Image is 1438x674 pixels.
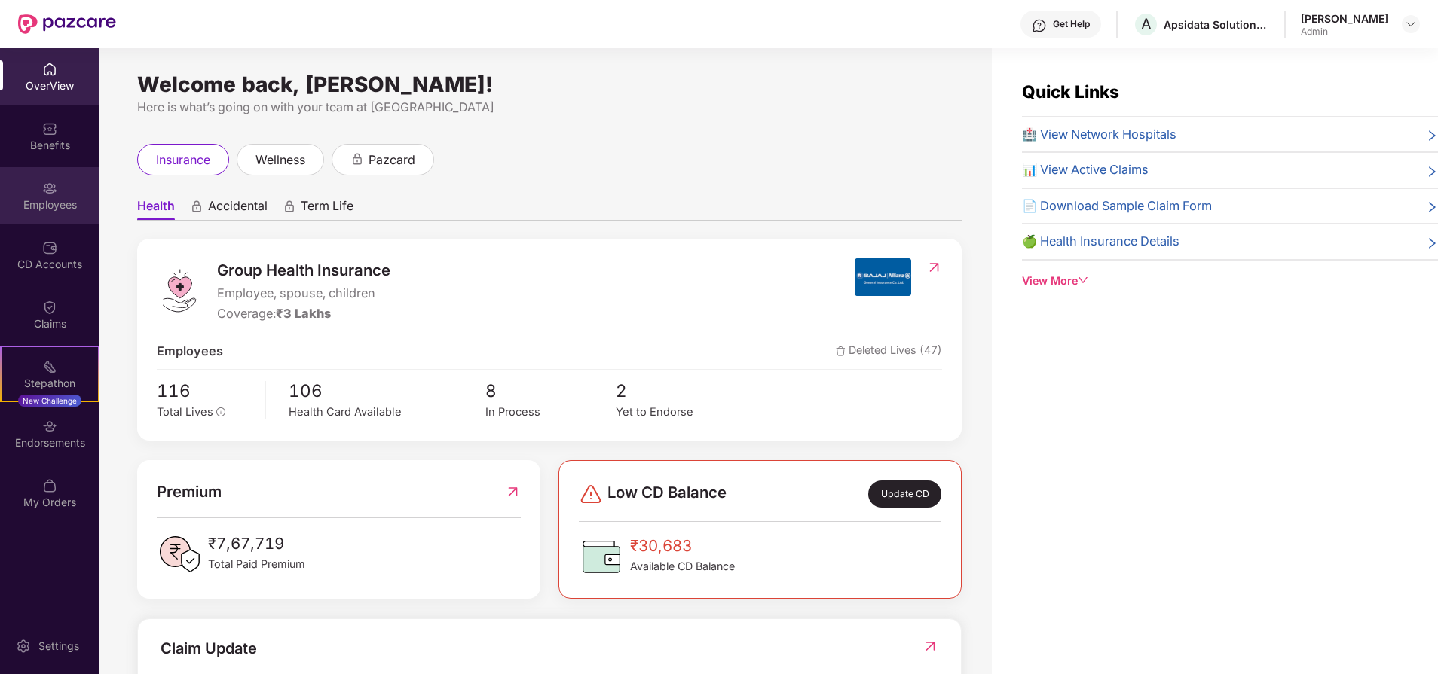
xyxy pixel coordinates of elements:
span: 🏥 View Network Hospitals [1022,125,1176,145]
span: Premium [157,480,222,504]
span: ₹7,67,719 [208,532,305,556]
div: Coverage: [217,304,390,324]
span: Quick Links [1022,81,1119,102]
div: animation [283,200,296,213]
div: Welcome back, [PERSON_NAME]! [137,78,962,90]
span: info-circle [216,407,225,416]
span: Available CD Balance [630,558,735,575]
img: RedirectIcon [922,639,938,654]
span: right [1426,235,1438,252]
span: 📊 View Active Claims [1022,160,1149,180]
span: A [1141,15,1152,33]
img: svg+xml;base64,PHN2ZyB4bWxucz0iaHR0cDovL3d3dy53My5vcmcvMjAwMC9zdmciIHdpZHRoPSIyMSIgaGVpZ2h0PSIyMC... [42,359,57,374]
img: deleteIcon [836,346,846,356]
span: Total Paid Premium [208,556,305,572]
span: wellness [255,151,305,169]
div: Get Help [1053,18,1090,30]
img: New Pazcare Logo [18,14,116,34]
span: 2 [616,377,747,404]
span: Total Lives [157,405,213,419]
div: animation [350,152,364,166]
span: insurance [156,151,210,169]
span: ₹30,683 [630,534,735,558]
div: Yet to Endorse [616,404,747,421]
span: Employees [157,342,223,361]
img: svg+xml;base64,PHN2ZyBpZD0iSGVscC0zMngzMiIgeG1sbnM9Imh0dHA6Ly93d3cudzMub3JnLzIwMDAvc3ZnIiB3aWR0aD... [1032,18,1047,33]
img: svg+xml;base64,PHN2ZyBpZD0iSG9tZSIgeG1sbnM9Imh0dHA6Ly93d3cudzMub3JnLzIwMDAvc3ZnIiB3aWR0aD0iMjAiIG... [42,62,57,77]
div: View More [1022,273,1438,289]
div: Here is what’s going on with your team at [GEOGRAPHIC_DATA] [137,98,962,117]
img: svg+xml;base64,PHN2ZyBpZD0iU2V0dGluZy0yMHgyMCIgeG1sbnM9Imh0dHA6Ly93d3cudzMub3JnLzIwMDAvc3ZnIiB3aW... [16,639,31,654]
span: 8 [485,377,617,404]
img: logo [157,268,202,313]
div: Apsidata Solutions Private Limited [1164,17,1269,32]
img: svg+xml;base64,PHN2ZyBpZD0iRHJvcGRvd24tMzJ4MzIiIHhtbG5zPSJodHRwOi8vd3d3LnczLm9yZy8yMDAwL3N2ZyIgd2... [1405,18,1417,30]
div: [PERSON_NAME] [1301,11,1388,26]
div: Stepathon [2,376,98,391]
img: svg+xml;base64,PHN2ZyBpZD0iQmVuZWZpdHMiIHhtbG5zPSJodHRwOi8vd3d3LnczLm9yZy8yMDAwL3N2ZyIgd2lkdGg9Ij... [42,121,57,136]
div: animation [190,200,203,213]
img: insurerIcon [855,258,911,296]
span: 🍏 Health Insurance Details [1022,232,1179,252]
img: svg+xml;base64,PHN2ZyBpZD0iQ0RfQWNjb3VudHMiIGRhdGEtbmFtZT0iQ0QgQWNjb3VudHMiIHhtbG5zPSJodHRwOi8vd3... [42,240,57,255]
span: right [1426,200,1438,216]
span: 106 [289,377,485,404]
span: down [1078,275,1088,285]
span: Accidental [208,198,268,220]
div: In Process [485,404,617,421]
img: svg+xml;base64,PHN2ZyBpZD0iQ2xhaW0iIHhtbG5zPSJodHRwOi8vd3d3LnczLm9yZy8yMDAwL3N2ZyIgd2lkdGg9IjIwIi... [42,300,57,315]
span: 116 [157,377,255,404]
div: Settings [34,639,84,654]
span: Health [137,198,175,220]
span: Low CD Balance [607,480,727,508]
span: Term Life [301,198,353,220]
img: svg+xml;base64,PHN2ZyBpZD0iTXlfT3JkZXJzIiBkYXRhLW5hbWU9Ik15IE9yZGVycyIgeG1sbnM9Imh0dHA6Ly93d3cudz... [42,478,57,493]
img: RedirectIcon [505,480,521,504]
span: Employee, spouse, children [217,284,390,303]
div: New Challenge [18,395,81,407]
img: RedirectIcon [926,260,942,275]
span: Group Health Insurance [217,258,390,282]
span: pazcard [369,151,415,169]
span: right [1426,163,1438,180]
div: Update CD [868,480,941,508]
div: Admin [1301,26,1388,38]
span: Deleted Lives (47) [836,342,942,361]
img: svg+xml;base64,PHN2ZyBpZD0iRGFuZ2VyLTMyeDMyIiB4bWxucz0iaHR0cDovL3d3dy53My5vcmcvMjAwMC9zdmciIHdpZH... [579,482,603,506]
img: CDBalanceIcon [579,534,624,579]
img: PaidPremiumIcon [157,532,202,577]
img: svg+xml;base64,PHN2ZyBpZD0iRW5kb3JzZW1lbnRzIiB4bWxucz0iaHR0cDovL3d3dy53My5vcmcvMjAwMC9zdmciIHdpZH... [42,419,57,434]
span: 📄 Download Sample Claim Form [1022,197,1212,216]
div: Health Card Available [289,404,485,421]
div: Claim Update [161,637,257,660]
span: right [1426,128,1438,145]
img: svg+xml;base64,PHN2ZyBpZD0iRW1wbG95ZWVzIiB4bWxucz0iaHR0cDovL3d3dy53My5vcmcvMjAwMC9zdmciIHdpZHRoPS... [42,181,57,196]
span: ₹3 Lakhs [276,306,331,321]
